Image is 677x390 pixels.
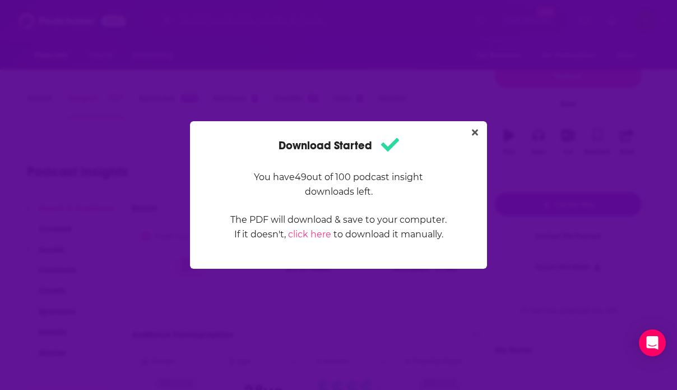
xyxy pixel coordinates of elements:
p: You have 49 out of 100 podcast insight downloads left. [230,170,447,199]
button: Close [467,126,483,140]
a: click here [288,229,331,240]
div: Open Intercom Messenger [639,329,666,356]
h1: Download Started [279,135,399,157]
p: The PDF will download & save to your computer. If it doesn't, to download it manually. [230,213,447,242]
